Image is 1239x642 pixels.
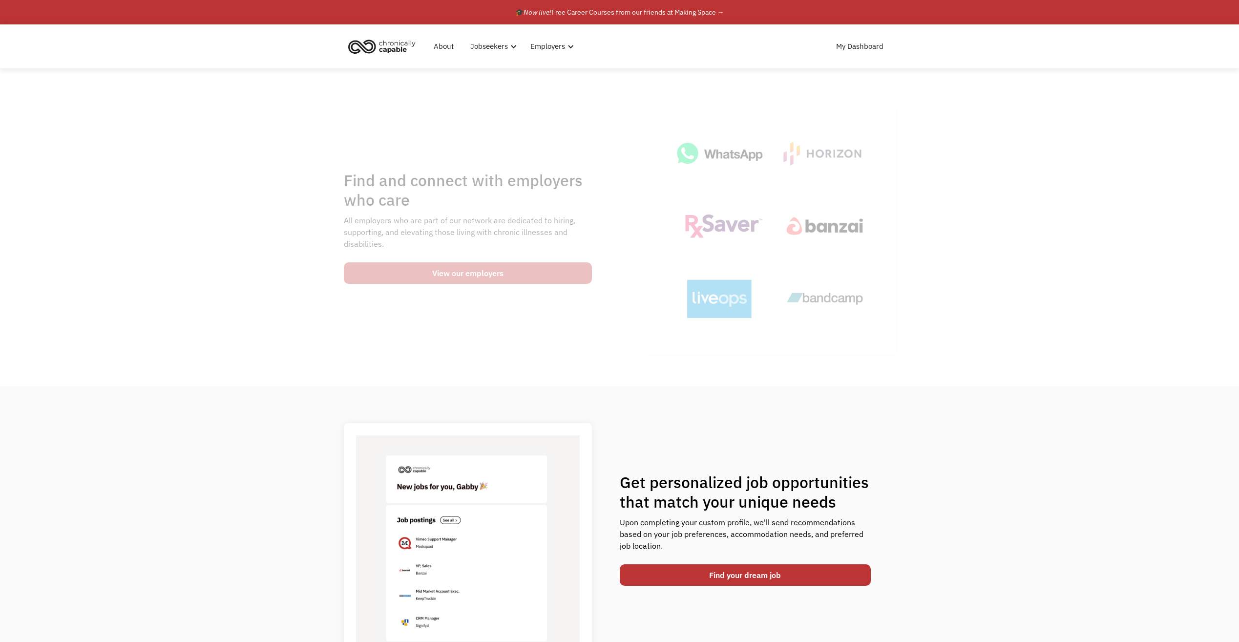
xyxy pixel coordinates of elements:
[344,214,592,250] div: All employers who are part of our network are dedicated to hiring, supporting, and elevating thos...
[530,41,565,52] div: Employers
[620,472,871,512] h1: Get personalized job opportunities that match your unique needs
[830,31,889,62] a: My Dashboard
[428,31,460,62] a: About
[470,41,508,52] div: Jobseekers
[464,31,520,62] div: Jobseekers
[525,31,577,62] div: Employers
[515,6,724,18] div: 🎓 Free Career Courses from our friends at Making Space →
[620,564,871,586] a: Find your dream job
[620,516,871,552] div: Upon completing your custom profile, we'll send recommendations based on your job preferences, ac...
[344,262,592,284] a: View our employers
[344,171,592,210] h1: Find and connect with employers who care
[524,8,551,17] em: Now live!
[345,36,419,57] img: Chronically Capable logo
[345,36,423,57] a: home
